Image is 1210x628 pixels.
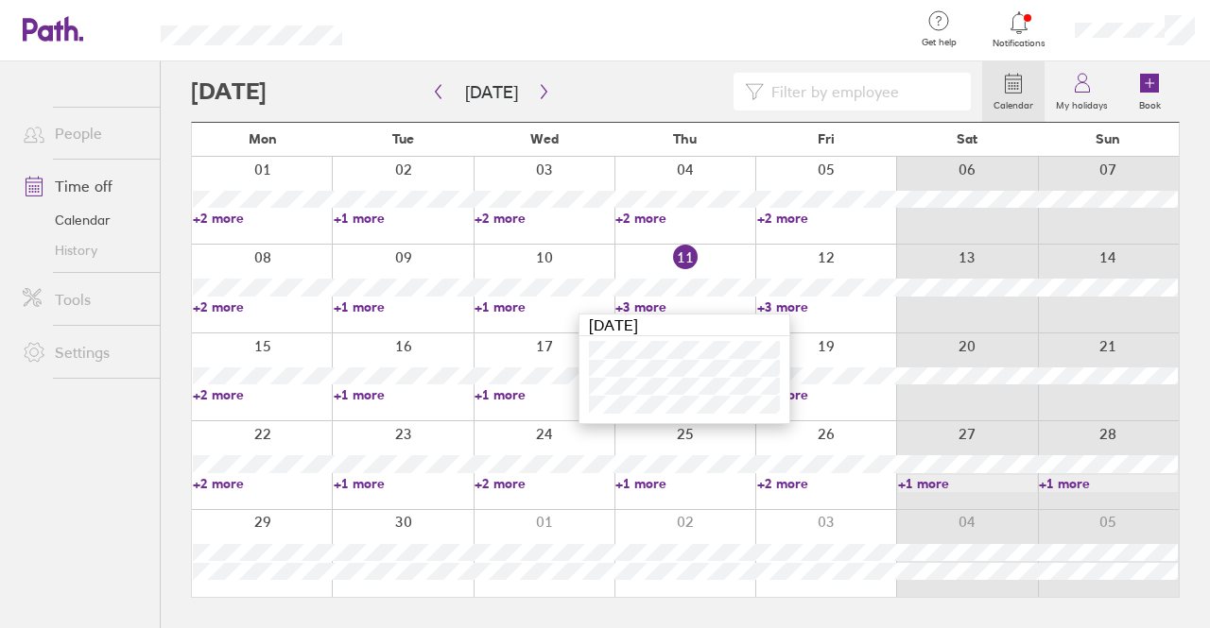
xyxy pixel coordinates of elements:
[615,298,754,315] a: +3 more
[193,475,332,492] a: +2 more
[475,386,614,403] a: +1 more
[989,9,1050,49] a: Notifications
[334,386,473,403] a: +1 more
[1096,131,1120,146] span: Sun
[982,61,1045,122] a: Calendar
[392,131,414,146] span: Tue
[764,74,959,110] input: Filter by employee
[8,280,160,318] a: Tools
[989,38,1050,49] span: Notifications
[475,475,614,492] a: +2 more
[615,210,754,227] a: +2 more
[757,386,896,403] a: +1 more
[1039,475,1178,492] a: +1 more
[908,37,970,48] span: Get help
[615,475,754,492] a: +1 more
[982,94,1045,111] label: Calendar
[1128,94,1172,111] label: Book
[8,114,160,152] a: People
[334,210,473,227] a: +1 more
[475,210,614,227] a: +2 more
[8,167,160,205] a: Time off
[450,76,533,108] button: [DATE]
[193,386,332,403] a: +2 more
[757,210,896,227] a: +2 more
[818,131,835,146] span: Fri
[579,314,789,336] div: [DATE]
[957,131,977,146] span: Sat
[1119,61,1180,122] a: Book
[673,131,697,146] span: Thu
[8,235,160,265] a: History
[898,475,1037,492] a: +1 more
[334,475,473,492] a: +1 more
[334,298,473,315] a: +1 more
[249,131,277,146] span: Mon
[1045,94,1119,111] label: My holidays
[475,298,614,315] a: +1 more
[757,298,896,315] a: +3 more
[8,205,160,235] a: Calendar
[8,333,160,371] a: Settings
[530,131,559,146] span: Wed
[1045,61,1119,122] a: My holidays
[757,475,896,492] a: +2 more
[193,298,332,315] a: +2 more
[193,210,332,227] a: +2 more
